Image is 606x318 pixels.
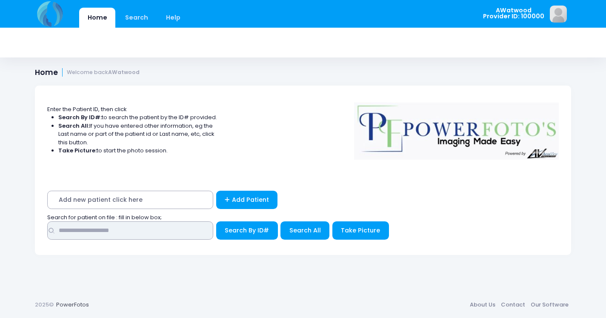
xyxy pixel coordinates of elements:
span: Search By ID# [225,226,269,235]
a: PowerFotos [56,301,89,309]
strong: Search By ID#: [58,113,102,121]
strong: Take Picture: [58,146,97,155]
a: Our Software [528,297,571,312]
small: Welcome back [67,69,140,76]
li: to search the patient by the ID# provided. [58,113,217,122]
img: image [550,6,567,23]
a: Help [158,8,189,28]
span: 2025© [35,301,54,309]
span: Enter the Patient ID, then click [47,105,127,113]
button: Search All [280,221,329,240]
button: Take Picture [332,221,389,240]
a: Home [79,8,115,28]
li: If you have entered other information, eg the Last name or part of the patient id or Last name, e... [58,122,217,147]
span: Add new patient click here [47,191,213,209]
strong: AWatwood [108,69,140,76]
span: Search for patient on file : fill in below box; [47,213,162,221]
a: Contact [498,297,528,312]
a: About Us [467,297,498,312]
img: Logo [350,97,563,160]
li: to start the photo session. [58,146,217,155]
button: Search By ID# [216,221,278,240]
strong: Search All: [58,122,89,130]
h1: Home [35,68,140,77]
span: Take Picture [341,226,380,235]
span: Search All [289,226,321,235]
a: Add Patient [216,191,278,209]
a: Search [117,8,156,28]
span: AWatwood Provider ID: 100000 [483,7,544,20]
